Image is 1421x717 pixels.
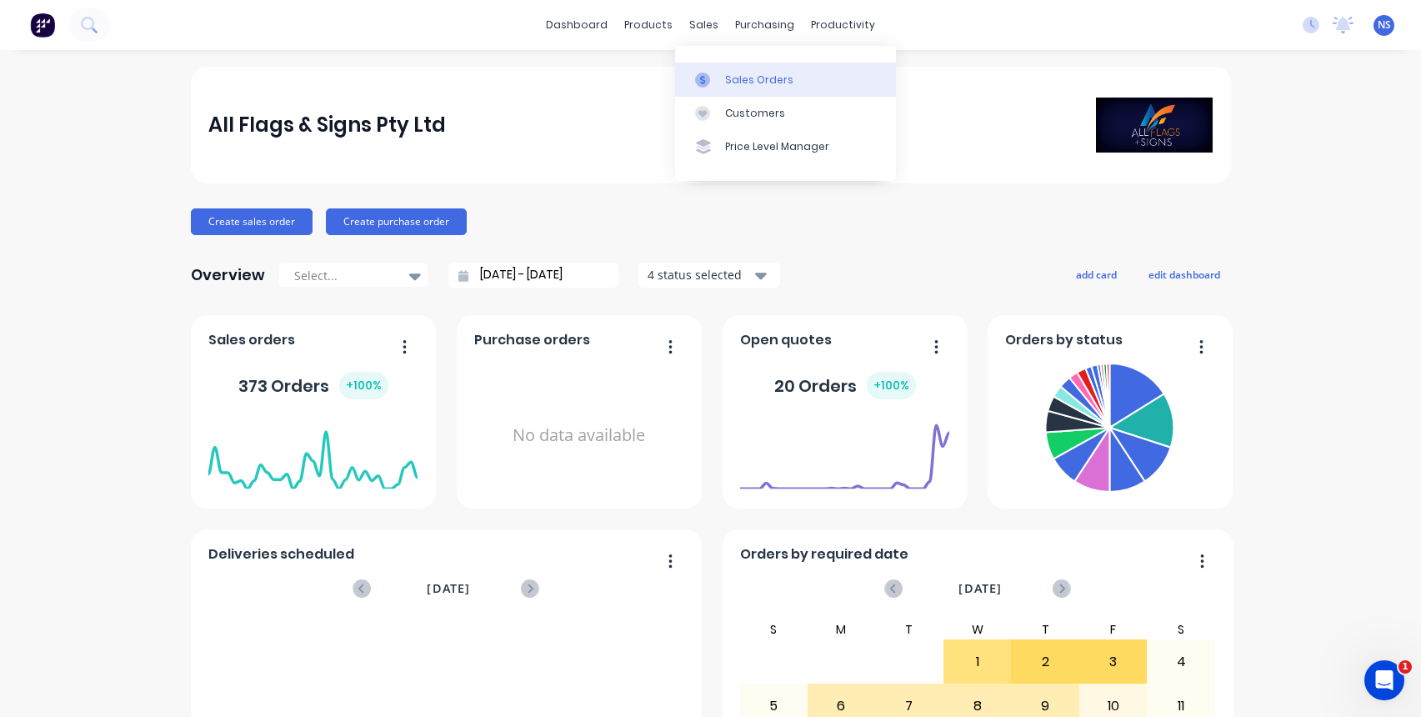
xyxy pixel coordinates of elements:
[1364,660,1404,700] iframe: Intercom live chat
[675,97,896,130] a: Customers
[208,108,446,142] div: All Flags & Signs Pty Ltd
[875,619,943,639] div: T
[1096,98,1213,153] img: All Flags & Signs Pty Ltd
[1378,18,1391,33] span: NS
[616,13,681,38] div: products
[1005,330,1123,350] span: Orders by status
[538,13,616,38] a: dashboard
[191,258,265,292] div: Overview
[803,13,883,38] div: productivity
[740,544,908,564] span: Orders by required date
[808,619,876,639] div: M
[638,263,780,288] button: 4 status selected
[238,372,388,399] div: 373 Orders
[1138,263,1231,285] button: edit dashboard
[867,372,916,399] div: + 100 %
[208,330,295,350] span: Sales orders
[1012,641,1078,683] div: 2
[739,619,808,639] div: S
[30,13,55,38] img: Factory
[1398,660,1412,674] span: 1
[943,619,1012,639] div: W
[1065,263,1128,285] button: add card
[1080,641,1147,683] div: 3
[944,641,1011,683] div: 1
[1147,619,1215,639] div: S
[1011,619,1079,639] div: T
[681,13,727,38] div: sales
[725,139,829,154] div: Price Level Manager
[1148,641,1214,683] div: 4
[648,266,753,283] div: 4 status selected
[1079,619,1148,639] div: F
[725,106,785,121] div: Customers
[725,73,793,88] div: Sales Orders
[474,357,683,514] div: No data available
[675,130,896,163] a: Price Level Manager
[339,372,388,399] div: + 100 %
[774,372,916,399] div: 20 Orders
[727,13,803,38] div: purchasing
[474,330,590,350] span: Purchase orders
[191,208,313,235] button: Create sales order
[958,579,1002,598] span: [DATE]
[208,544,354,564] span: Deliveries scheduled
[326,208,467,235] button: Create purchase order
[427,579,470,598] span: [DATE]
[675,63,896,96] a: Sales Orders
[740,330,832,350] span: Open quotes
